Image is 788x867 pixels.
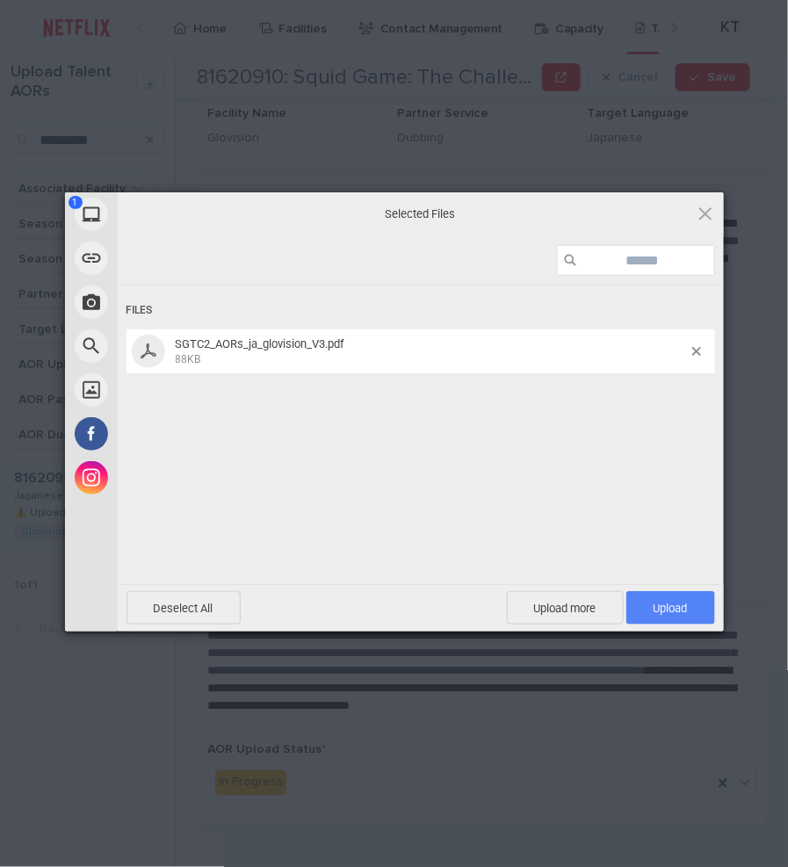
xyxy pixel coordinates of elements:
[170,337,692,366] span: SGTC2_AORs_ja_glovision_V3.pdf
[507,591,624,625] span: Upload more
[654,602,688,615] span: Upload
[127,591,241,625] span: Deselect All
[65,412,276,456] div: Facebook
[65,280,276,324] div: Take Photo
[65,192,276,236] div: My Device
[176,353,201,365] span: 88KB
[626,591,715,625] span: Upload
[65,368,276,412] div: Unsplash
[245,206,596,221] span: Selected Files
[696,204,715,223] span: Click here or hit ESC to close picker
[65,324,276,368] div: Web Search
[176,337,345,350] span: SGTC2_AORs_ja_glovision_V3.pdf
[127,294,715,327] div: Files
[69,196,83,209] span: 1
[65,456,276,500] div: Instagram
[65,236,276,280] div: Link (URL)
